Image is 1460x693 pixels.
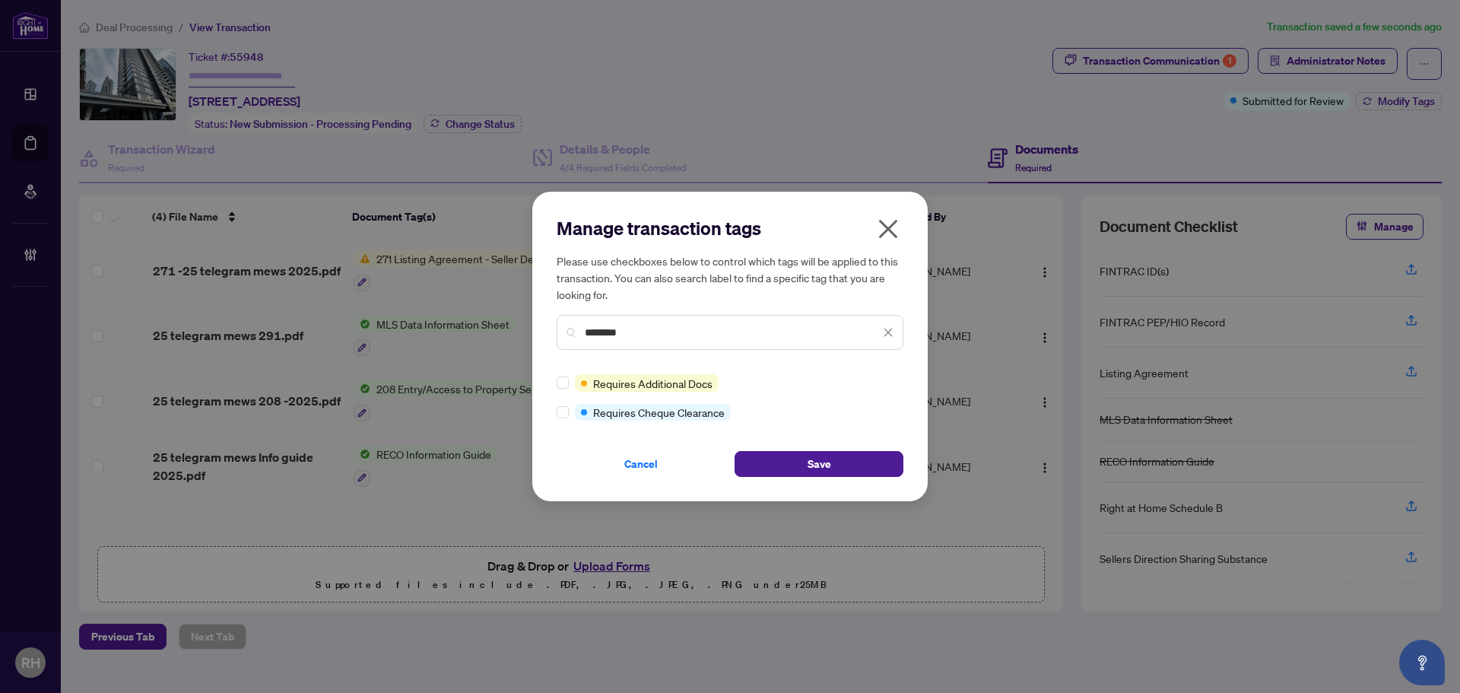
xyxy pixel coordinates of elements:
[593,404,725,421] span: Requires Cheque Clearance
[808,452,831,476] span: Save
[1399,640,1445,685] button: Open asap
[735,451,903,477] button: Save
[557,451,725,477] button: Cancel
[883,327,893,338] span: close
[876,217,900,241] span: close
[557,253,903,303] h5: Please use checkboxes below to control which tags will be applied to this transaction. You can al...
[593,375,713,392] span: Requires Additional Docs
[624,452,658,476] span: Cancel
[557,216,903,240] h2: Manage transaction tags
